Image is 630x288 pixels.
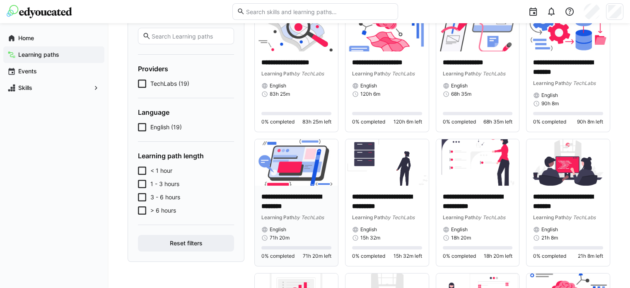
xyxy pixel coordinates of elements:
[303,253,331,259] span: 71h 20m left
[270,226,286,233] span: English
[270,235,290,241] span: 71h 20m
[541,235,558,241] span: 21h 8m
[393,119,422,125] span: 120h 6m left
[451,82,468,89] span: English
[533,80,566,86] span: Learning Path
[138,235,234,252] button: Reset filters
[526,5,610,51] img: image
[294,70,324,77] span: by TechLabs
[443,70,476,77] span: Learning Path
[352,70,385,77] span: Learning Path
[533,214,566,220] span: Learning Path
[169,239,204,247] span: Reset filters
[352,253,385,259] span: 0% completed
[436,139,519,186] img: image
[533,119,566,125] span: 0% completed
[541,100,559,107] span: 90h 8m
[270,91,290,97] span: 83h 25m
[483,119,512,125] span: 68h 35m left
[255,5,338,51] img: image
[566,214,596,220] span: by TechLabs
[578,253,603,259] span: 21h 8m left
[476,70,505,77] span: by TechLabs
[345,139,429,186] img: image
[393,253,422,259] span: 15h 32m left
[138,152,234,160] h4: Learning path length
[451,91,471,97] span: 68h 35m
[476,214,505,220] span: by TechLabs
[352,214,385,220] span: Learning Path
[255,139,338,186] img: image
[436,5,519,51] img: image
[451,235,471,241] span: 18h 20m
[443,253,476,259] span: 0% completed
[150,167,172,175] span: < 1 hour
[138,65,234,73] h4: Providers
[302,119,331,125] span: 83h 25m left
[577,119,603,125] span: 90h 8m left
[150,206,176,215] span: > 6 hours
[345,5,429,51] img: image
[150,180,179,188] span: 1 - 3 hours
[261,119,294,125] span: 0% completed
[385,70,415,77] span: by TechLabs
[151,32,229,40] input: Search Learning paths
[150,193,180,201] span: 3 - 6 hours
[150,80,189,88] span: TechLabs (19)
[360,226,377,233] span: English
[261,253,294,259] span: 0% completed
[261,70,294,77] span: Learning Path
[270,82,286,89] span: English
[360,91,380,97] span: 120h 6m
[443,214,476,220] span: Learning Path
[138,108,234,116] h4: Language
[245,8,393,15] input: Search skills and learning paths…
[541,226,558,233] span: English
[443,119,476,125] span: 0% completed
[541,92,558,99] span: English
[385,214,415,220] span: by TechLabs
[352,119,385,125] span: 0% completed
[533,253,566,259] span: 0% completed
[360,235,380,241] span: 15h 32m
[294,214,324,220] span: by TechLabs
[451,226,468,233] span: English
[150,123,182,131] span: English (19)
[526,139,610,186] img: image
[566,80,596,86] span: by TechLabs
[261,214,294,220] span: Learning Path
[360,82,377,89] span: English
[484,253,512,259] span: 18h 20m left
